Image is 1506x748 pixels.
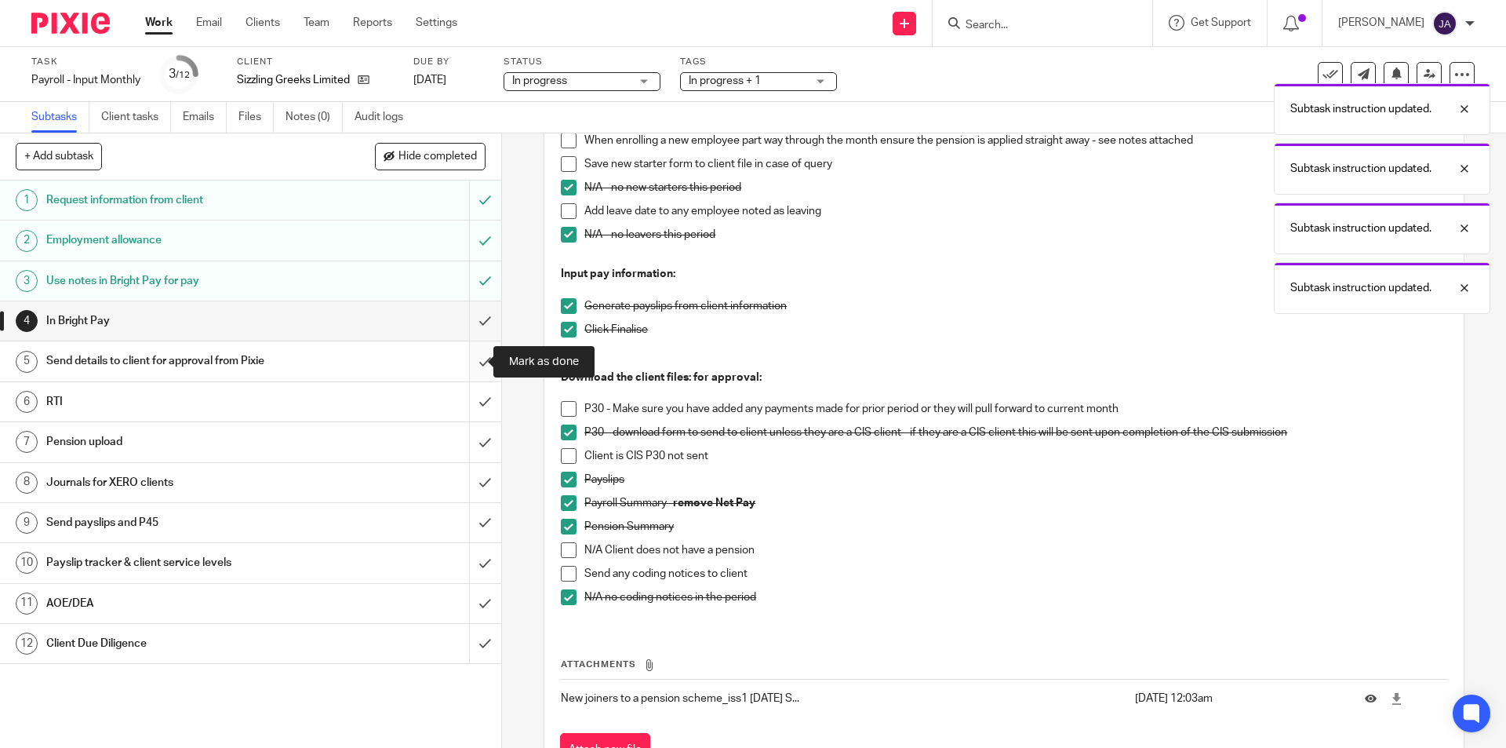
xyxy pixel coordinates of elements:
[416,15,457,31] a: Settings
[46,228,318,252] h1: Employment allowance
[673,498,755,509] strong: remove Net Pay
[46,349,318,373] h1: Send details to client for approval from Pixie
[584,566,1446,582] p: Send any coding notices to client
[46,511,318,535] h1: Send payslips and P45
[355,102,415,133] a: Audit logs
[183,102,227,133] a: Emails
[237,72,350,88] p: Sizzling Greeks Limited
[46,309,318,333] h1: In Bright Pay
[286,102,343,133] a: Notes (0)
[16,351,38,373] div: 5
[46,430,318,454] h1: Pension upload
[16,431,38,453] div: 7
[1290,280,1431,296] p: Subtask instruction updated.
[680,56,837,68] label: Tags
[1391,691,1402,706] a: Download
[561,660,636,669] span: Attachments
[246,15,280,31] a: Clients
[101,102,171,133] a: Client tasks
[1290,101,1431,117] p: Subtask instruction updated.
[584,448,1446,464] p: Client is CIS P30 not sent
[31,56,140,68] label: Task
[584,589,1446,605] p: N/A no coding notices in the period
[16,472,38,494] div: 8
[561,691,1126,706] p: New joiners to a pension scheme_iss1 [DATE] S...
[353,15,392,31] a: Reports
[1432,11,1457,36] img: svg%3E
[413,75,446,86] span: [DATE]
[16,270,38,292] div: 3
[584,495,1446,511] p: Payroll Summary -
[304,15,329,31] a: Team
[584,425,1446,440] p: P30 - download form to send to client unless they are a CIS client - if they are a CIS client thi...
[16,189,38,211] div: 1
[584,401,1446,417] p: P30 - Make sure you have added any payments made for prior period or they will pull forward to cu...
[16,552,38,574] div: 10
[512,75,567,86] span: In progress
[1290,221,1431,236] p: Subtask instruction updated.
[16,230,38,252] div: 2
[1290,161,1431,177] p: Subtask instruction updated.
[176,71,190,79] small: /12
[238,102,274,133] a: Files
[46,471,318,494] h1: Journals for XERO clients
[584,227,1446,243] p: N/A - no leavers this period
[237,56,394,68] label: Client
[561,372,762,383] strong: Download the client files: for approval:
[16,593,38,615] div: 11
[504,56,660,68] label: Status
[584,156,1446,172] p: Save new starter form to client file in case of query
[584,519,1446,535] p: Pension Summary
[584,542,1446,558] p: N/A Client does not have a pension
[16,512,38,534] div: 9
[46,632,318,655] h1: Client Due Diligence
[46,592,318,615] h1: AOE/DEA
[1135,691,1341,706] p: [DATE] 12:03am
[689,75,761,86] span: In progress + 1
[584,133,1446,148] p: When enrolling a new employee part way through the month ensure the pension is applied straight a...
[169,65,190,83] div: 3
[145,15,173,31] a: Work
[31,102,89,133] a: Subtasks
[561,268,675,279] strong: Input pay information:
[413,56,484,68] label: Due by
[46,188,318,212] h1: Request information from client
[584,203,1446,219] p: Add leave date to any employee noted as leaving
[584,298,1446,314] p: Generate payslips from client information
[46,269,318,293] h1: Use notes in Bright Pay for pay
[584,322,1446,338] p: Click Finalise
[31,13,110,34] img: Pixie
[31,72,140,88] div: Payroll - Input Monthly
[46,551,318,575] h1: Payslip tracker & client service levels
[584,472,1446,487] p: Payslips
[46,390,318,414] h1: RTI
[16,633,38,655] div: 12
[16,310,38,332] div: 4
[196,15,222,31] a: Email
[375,143,486,170] button: Hide completed
[584,180,1446,195] p: N/A - no new starters this period
[16,391,38,413] div: 6
[16,143,102,170] button: + Add subtask
[398,151,477,163] span: Hide completed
